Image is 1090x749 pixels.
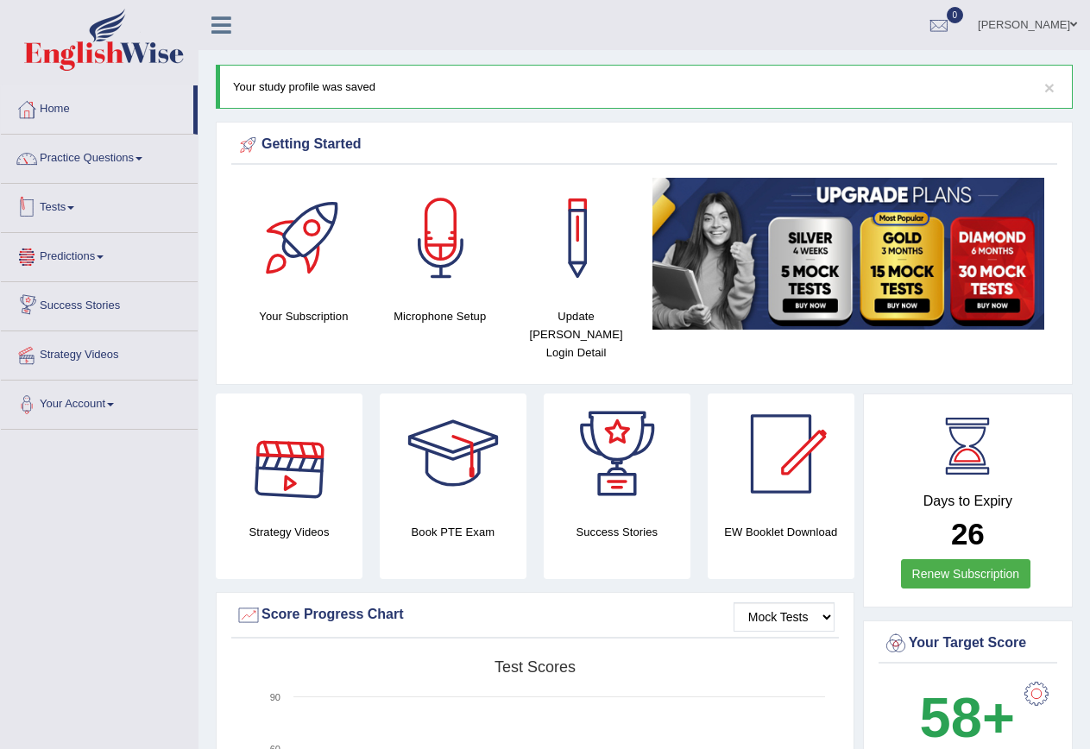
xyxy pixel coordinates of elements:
h4: Update [PERSON_NAME] Login Detail [517,307,636,362]
a: Tests [1,184,198,227]
div: Your study profile was saved [216,65,1073,109]
div: Getting Started [236,132,1053,158]
text: 90 [270,692,280,702]
button: × [1044,79,1055,97]
a: Strategy Videos [1,331,198,374]
a: Predictions [1,233,198,276]
img: small5.jpg [652,178,1044,329]
h4: Your Subscription [244,307,363,325]
div: Your Target Score [883,631,1053,657]
h4: Book PTE Exam [380,523,526,541]
a: Your Account [1,381,198,424]
h4: EW Booklet Download [708,523,854,541]
h4: Days to Expiry [883,494,1053,509]
h4: Success Stories [544,523,690,541]
b: 58+ [920,686,1015,749]
span: 0 [947,7,964,23]
a: Home [1,85,193,129]
a: Success Stories [1,282,198,325]
div: Score Progress Chart [236,602,835,628]
h4: Strategy Videos [216,523,362,541]
a: Practice Questions [1,135,198,178]
b: 26 [951,517,985,551]
tspan: Test scores [495,658,576,676]
h4: Microphone Setup [381,307,500,325]
a: Renew Subscription [901,559,1031,588]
